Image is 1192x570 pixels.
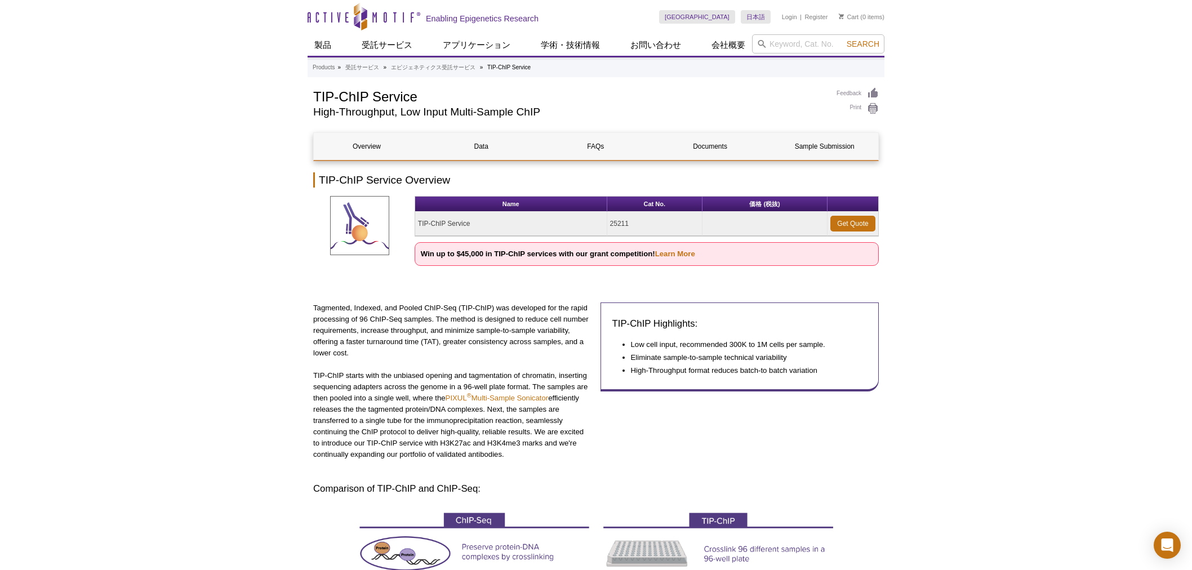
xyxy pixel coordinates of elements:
a: Data [428,133,534,160]
div: Open Intercom Messenger [1154,532,1181,559]
input: Keyword, Cat. No. [752,34,884,54]
a: FAQs [542,133,648,160]
a: アプリケーション [436,34,517,56]
sup: ® [467,392,472,399]
li: » [480,64,483,70]
button: Search [843,39,883,49]
a: 製品 [308,34,338,56]
li: » [384,64,387,70]
td: 25211 [607,212,703,236]
h1: TIP-ChIP Service [313,87,825,104]
a: 会社概要 [705,34,752,56]
a: Cart [839,13,859,21]
a: 学術・技術情報 [534,34,607,56]
img: Your Cart [839,14,844,19]
a: [GEOGRAPHIC_DATA] [659,10,735,24]
li: Low cell input, recommended 300K to 1M cells per sample. [631,339,856,350]
a: Sample Submission [772,133,878,160]
h3: TIP-ChIP Highlights: [612,317,868,331]
td: TIP-ChIP Service [415,212,607,236]
li: | [800,10,802,24]
a: 日本語 [741,10,771,24]
span: Search [847,39,879,48]
li: (0 items) [839,10,884,24]
th: Cat No. [607,197,703,212]
a: PIXUL®Multi-Sample Sonicator [446,394,549,402]
a: お問い合わせ [624,34,688,56]
a: Login [782,13,797,21]
a: エピジェネティクス受託サービス [391,63,475,73]
th: 価格 (税抜) [702,197,828,212]
a: 受託サービス [345,63,379,73]
li: » [337,64,341,70]
li: High-Throughput format reduces batch-to batch variation [631,365,856,376]
a: Documents [657,133,763,160]
li: Eliminate sample-to-sample technical variability [631,352,856,363]
p: TIP-ChIP starts with the unbiased opening and tagmentation of chromatin, inserting sequencing ada... [313,370,592,460]
h2: Enabling Epigenetics Research [426,14,539,24]
a: Products [313,63,335,73]
a: Print [837,103,879,115]
h2: High-Throughput, Low Input Multi-Sample ChIP [313,107,825,117]
a: 受託サービス [355,34,419,56]
a: Overview [314,133,420,160]
strong: Win up to $45,000 in TIP-ChIP services with our grant competition! [421,250,695,258]
h3: Comparison of TIP-ChIP and ChIP-Seq: [313,482,879,496]
h2: TIP-ChIP Service Overview [313,172,879,188]
a: Learn More [655,250,695,258]
a: Get Quote [830,216,875,231]
img: TIP-ChIP Service [330,196,389,255]
p: Tagmented, Indexed, and Pooled ChIP-Seq (TIP-ChIP) was developed for the rapid processing of 96 C... [313,302,592,359]
li: TIP-ChIP Service [487,64,531,70]
a: Feedback [837,87,879,100]
a: Register [804,13,828,21]
th: Name [415,197,607,212]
